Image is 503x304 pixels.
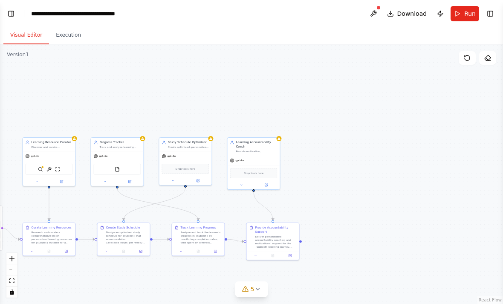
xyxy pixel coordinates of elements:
[251,285,254,293] span: 5
[115,167,120,172] img: FileReadTool
[49,179,74,184] button: Open in side panel
[78,237,95,241] g: Edge from bd0504ec-a549-4a9c-b7a8-8b78c389ba3d to d66bf7a1-24c7-4162-85b3-7fc3fef52cda
[235,159,244,162] span: gpt-4o
[255,235,296,249] div: Deliver personalized accountability coaching and motivational support for the {subject} learning ...
[7,51,29,58] div: Version 1
[5,8,17,20] button: Show left sidebar
[31,226,71,230] div: Curate Learning Resources
[59,249,73,254] button: Open in side panel
[227,137,280,190] div: Learning Accountability CoachProvide motivation, accountability, and coaching support to help lea...
[47,188,51,220] g: Edge from 83111081-c9bd-4b3d-8eab-8ca43b0d625a to bd0504ec-a549-4a9c-b7a8-8b78c389ba3d
[264,253,282,258] button: No output available
[171,223,225,256] div: Track Learning ProgressAnalyze and track the learner's progress in {subject} by monitoring comple...
[464,9,476,18] span: Run
[180,226,216,230] div: Track Learning Progress
[484,8,496,20] button: Show right sidebar
[176,167,195,171] span: Drop tools here
[246,223,299,261] div: Provide Accountability SupportDeliver personalized accountability coaching and motivational suppo...
[115,188,200,220] g: Edge from 4825cbdd-45c9-4a16-a2e0-a23790563a3d to 80501ccd-4e36-4494-b349-d9b55b2de227
[99,140,141,145] div: Progress Tracker
[384,6,431,21] button: Download
[167,154,176,158] span: gpt-4o
[6,253,17,264] button: zoom in
[38,167,43,172] img: SerplyWebSearchTool
[189,249,207,254] button: No output available
[31,9,127,18] nav: breadcrumb
[55,167,60,172] img: ScrapeWebsiteTool
[186,178,210,183] button: Open in side panel
[6,287,17,298] button: toggle interactivity
[133,249,148,254] button: Open in side panel
[254,182,278,188] button: Open in side panel
[31,154,39,158] span: gpt-4o
[31,231,72,244] div: Research and curate a comprehensive list of personalized learning resources for {subject} suitabl...
[106,226,140,230] div: Create Study Schedule
[168,140,209,145] div: Study Schedule Optimizer
[49,26,88,44] button: Execution
[251,192,275,220] g: Edge from c35fb366-e011-4d66-ad94-293a82f935bf to 511a87d2-dd3b-4f34-b501-b6cbc0908ad6
[118,179,142,184] button: Open in side panel
[168,145,209,149] div: Create optimized, personalized study schedules for {subject} that fit the learner's available tim...
[31,140,72,145] div: Learning Resource Curator
[479,298,502,302] a: React Flow attribution
[236,140,277,149] div: Learning Accountability Coach
[208,249,223,254] button: Open in side panel
[3,26,49,44] button: Visual Editor
[255,226,296,234] div: Provide Accountability Support
[99,145,141,149] div: Track and analyze learning progress across multiple courses and subjects ({subject}). Monitor com...
[90,137,144,186] div: Progress TrackerTrack and analyze learning progress across multiple courses and subjects ({subjec...
[235,281,268,297] button: 5
[106,231,147,244] div: Design an optimized study schedule for {subject} that accommodates {available_hours_per_week} hou...
[99,154,107,158] span: gpt-4o
[40,249,58,254] button: No output available
[397,9,427,18] span: Download
[6,275,17,287] button: fit view
[244,171,263,175] span: Drop tools here
[159,137,212,185] div: Study Schedule OptimizerCreate optimized, personalized study schedules for {subject} that fit the...
[115,249,133,254] button: No output available
[6,253,17,298] div: React Flow controls
[451,6,479,21] button: Run
[97,223,150,256] div: Create Study ScheduleDesign an optimized study schedule for {subject} that accommodates {availabl...
[227,237,244,243] g: Edge from 80501ccd-4e36-4494-b349-d9b55b2de227 to 511a87d2-dd3b-4f34-b501-b6cbc0908ad6
[180,231,222,244] div: Analyze and track the learner's progress in {subject} by monitoring completion rates, time spent ...
[22,137,75,186] div: Learning Resource CuratorDiscover and curate personalized learning resources for {subject} based ...
[283,253,297,258] button: Open in side panel
[121,188,188,220] g: Edge from dbd6d8bf-5897-422b-b603-e53546a776ff to d66bf7a1-24c7-4162-85b3-7fc3fef52cda
[22,223,75,256] div: Curate Learning ResourcesResearch and curate a comprehensive list of personalized learning resour...
[153,237,169,241] g: Edge from d66bf7a1-24c7-4162-85b3-7fc3fef52cda to 80501ccd-4e36-4494-b349-d9b55b2de227
[31,145,72,149] div: Discover and curate personalized learning resources for {subject} based on the learner's current ...
[2,226,20,241] g: Edge from triggers to bd0504ec-a549-4a9c-b7a8-8b78c389ba3d
[236,150,277,153] div: Provide motivation, accountability, and coaching support to help learners stay committed to their...
[46,167,52,172] img: ArxivPaperTool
